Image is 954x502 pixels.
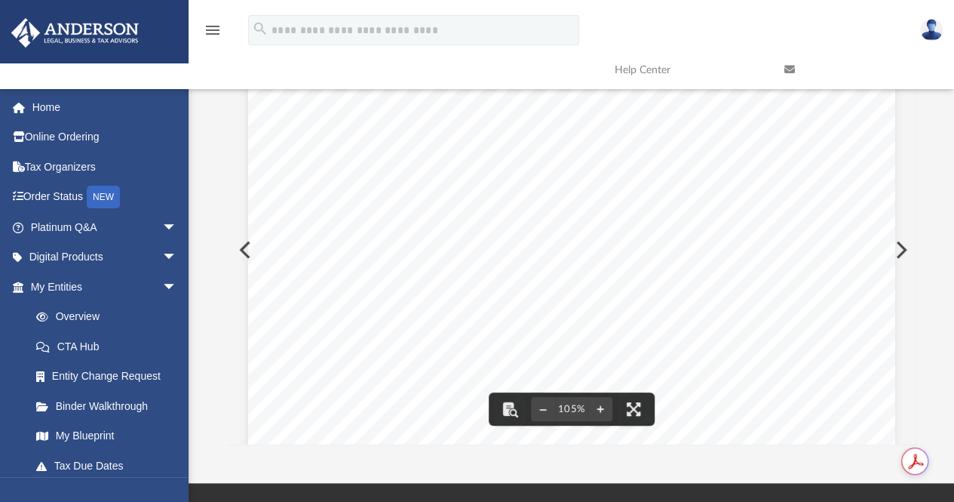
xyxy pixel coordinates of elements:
[162,242,192,273] span: arrow_drop_down
[21,331,200,362] a: CTA Hub
[920,19,943,41] img: User Pic
[617,393,650,426] button: Enter fullscreen
[204,21,222,39] i: menu
[555,405,588,414] div: Current zoom level
[227,229,260,271] button: Previous File
[7,18,143,48] img: Anderson Advisors Platinum Portal
[588,393,612,426] button: Zoom in
[252,20,268,37] i: search
[162,272,192,303] span: arrow_drop_down
[11,272,200,302] a: My Entitiesarrow_drop_down
[883,229,916,271] button: Next File
[21,302,200,332] a: Overview
[11,212,200,242] a: Platinum Q&Aarrow_drop_down
[21,391,200,421] a: Binder Walkthrough
[603,40,773,100] a: Help Center
[11,152,200,182] a: Tax Organizers
[227,16,916,445] div: Preview
[21,362,200,392] a: Entity Change Request
[11,182,200,213] a: Order StatusNEW
[204,29,222,39] a: menu
[11,122,200,152] a: Online Ordering
[493,393,526,426] button: Toggle findbar
[162,212,192,243] span: arrow_drop_down
[531,393,555,426] button: Zoom out
[87,186,120,208] div: NEW
[11,242,200,273] a: Digital Productsarrow_drop_down
[227,55,916,445] div: Document Viewer
[21,421,192,451] a: My Blueprint
[11,92,200,122] a: Home
[227,55,916,445] div: File preview
[21,451,200,481] a: Tax Due Dates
